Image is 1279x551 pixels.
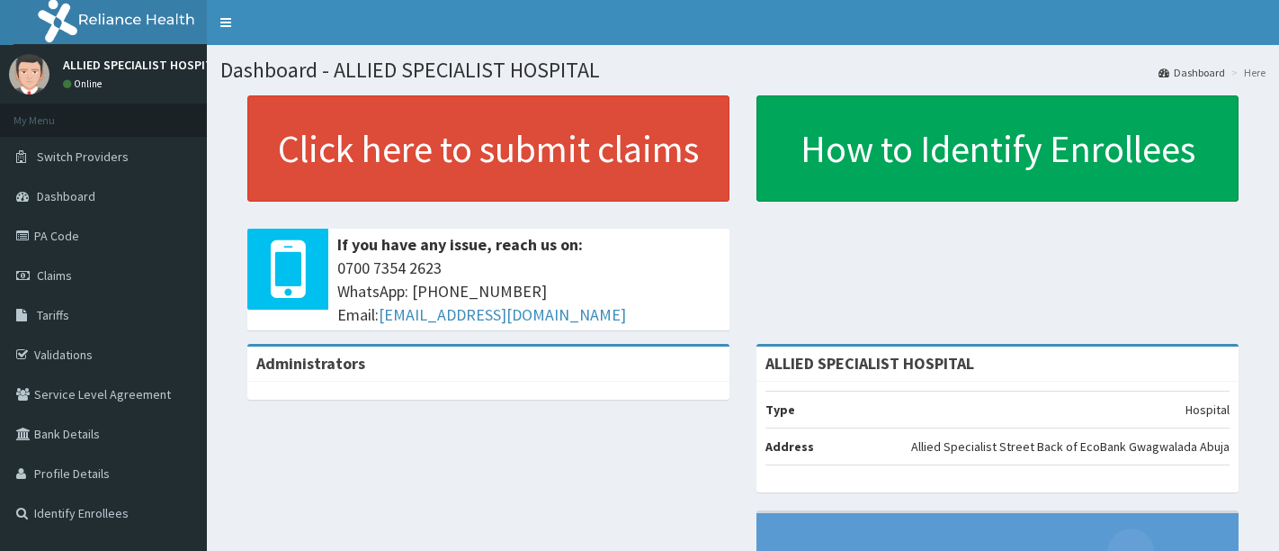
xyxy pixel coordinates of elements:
a: Dashboard [1158,65,1225,80]
strong: ALLIED SPECIALIST HOSPITAL [765,353,974,374]
b: Type [765,402,795,418]
h1: Dashboard - ALLIED SPECIALIST HOSPITAL [220,59,1266,82]
b: Address [765,438,814,455]
span: Switch Providers [37,149,129,165]
a: [EMAIL_ADDRESS][DOMAIN_NAME] [379,304,626,325]
b: If you have any issue, reach us on: [337,234,583,255]
b: Administrators [256,353,365,374]
li: Here [1227,65,1266,80]
a: Click here to submit claims [247,95,729,202]
img: User Image [9,54,49,95]
span: Tariffs [37,307,69,323]
span: Claims [37,267,72,284]
a: How to Identify Enrollees [756,95,1239,202]
span: Dashboard [37,188,95,204]
span: 0700 7354 2623 WhatsApp: [PHONE_NUMBER] Email: [337,257,720,326]
p: Allied Specialist Street Back of EcoBank Gwagwalada Abuja [911,438,1230,456]
p: ALLIED SPECIALIST HOSPITAL [63,59,226,71]
p: Hospital [1185,401,1230,419]
a: Online [63,77,106,90]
